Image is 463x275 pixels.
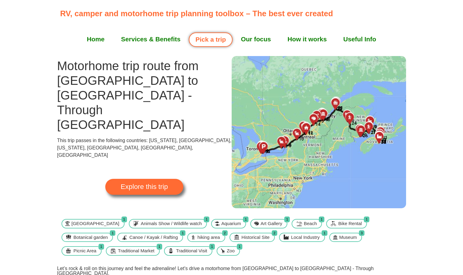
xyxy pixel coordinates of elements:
[139,220,203,227] span: Animals Show / Wildlife watch
[72,234,110,241] span: Botanical garden
[180,230,185,236] span: 1
[279,32,335,47] a: How it works
[338,234,359,241] span: Museum
[70,220,121,227] span: [GEOGRAPHIC_DATA]
[174,247,209,254] span: Traditional Visit
[284,217,290,222] span: 1
[302,220,319,227] span: Beach
[289,234,321,241] span: Local Industry
[233,32,279,47] a: Our focus
[105,179,183,195] a: Explore this trip
[209,244,215,250] span: 1
[243,217,248,222] span: 1
[60,8,406,19] p: RV, camper and motorhome trip planning toolbox – The best ever created
[222,230,228,236] span: 2
[157,244,162,250] span: 1
[121,217,127,222] span: 1
[57,58,232,132] h1: Motorhome trip route from [GEOGRAPHIC_DATA] to [GEOGRAPHIC_DATA] - Through [GEOGRAPHIC_DATA]
[364,217,369,222] span: 1
[110,230,115,236] span: 1
[337,220,364,227] span: Bike Rental
[225,247,236,254] span: Zoo
[359,230,364,236] span: 3
[57,138,232,158] span: This trip passes in the following countries: [US_STATE], [GEOGRAPHIC_DATA], [US_STATE], [GEOGRAPH...
[121,183,168,190] span: Explore this trip
[232,56,406,208] img: Motorhome trip route from Toronto to Halifax - Through Quebec
[322,230,327,236] span: 1
[79,32,113,47] a: Home
[189,32,233,47] a: Pick a trip
[335,32,384,47] a: Useful Info
[196,234,221,241] span: hiking area
[116,247,156,254] span: Traditional Market
[220,220,242,227] span: Aquarium
[272,230,277,236] span: 2
[128,234,179,241] span: Canoe / Kayak / Rafting
[237,244,242,250] span: 1
[113,32,189,47] a: Services & Benefits
[72,247,98,254] span: Picnic Area
[319,217,324,222] span: 1
[99,244,104,250] span: 1
[240,234,271,241] span: Historical Site
[259,220,284,227] span: Art Gallery
[60,32,403,47] nav: Menu
[204,217,209,222] span: 1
